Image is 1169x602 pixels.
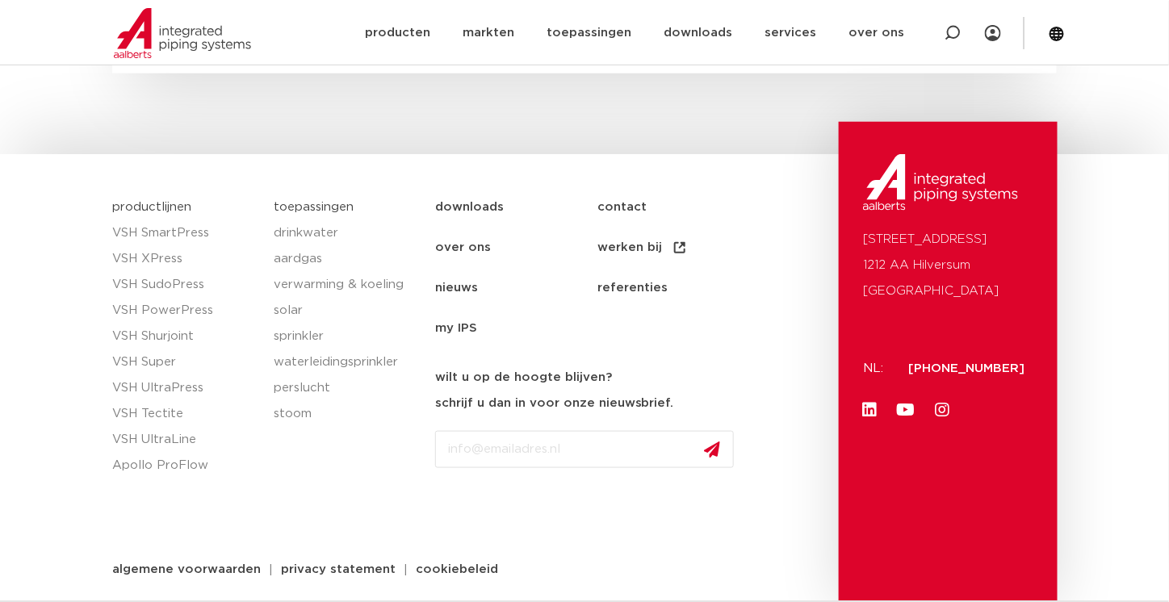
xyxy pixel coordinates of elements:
img: send.svg [704,441,720,458]
a: [PHONE_NUMBER] [908,362,1024,374]
a: VSH Shurjoint [112,324,258,349]
a: cookiebeleid [404,563,510,575]
a: VSH UltraLine [112,427,258,453]
a: VSH SmartPress [112,220,258,246]
span: cookiebeleid [416,563,498,575]
a: algemene voorwaarden [100,563,273,575]
p: [STREET_ADDRESS] 1212 AA Hilversum [GEOGRAPHIC_DATA] [863,227,1033,304]
a: over ons [435,228,597,268]
a: stoom [274,401,419,427]
strong: schrijf u dan in voor onze nieuwsbrief. [435,397,674,409]
a: nieuws [435,268,597,308]
a: privacy statement [269,563,408,575]
iframe: reCAPTCHA [435,481,681,544]
a: waterleidingsprinkler [274,349,419,375]
strong: wilt u op de hoogte blijven? [435,371,612,383]
a: VSH UltraPress [112,375,258,401]
a: werken bij [597,228,760,268]
a: toepassingen [274,201,354,213]
input: info@emailadres.nl [435,431,734,468]
a: verwarming & koeling [274,272,419,298]
a: VSH Super [112,349,258,375]
a: VSH SudoPress [112,272,258,298]
a: perslucht [274,375,419,401]
a: contact [597,187,760,228]
nav: Menu [435,187,832,349]
a: solar [274,298,419,324]
span: privacy statement [281,563,396,575]
p: NL: [863,356,889,382]
a: VSH Tectite [112,401,258,427]
a: sprinkler [274,324,419,349]
a: productlijnen [112,201,191,213]
a: Apollo ProFlow [112,453,258,479]
span: algemene voorwaarden [112,563,261,575]
a: downloads [435,187,597,228]
a: VSH XPress [112,246,258,272]
a: my IPS [435,308,597,349]
a: VSH PowerPress [112,298,258,324]
a: referenties [597,268,760,308]
a: aardgas [274,246,419,272]
a: drinkwater [274,220,419,246]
